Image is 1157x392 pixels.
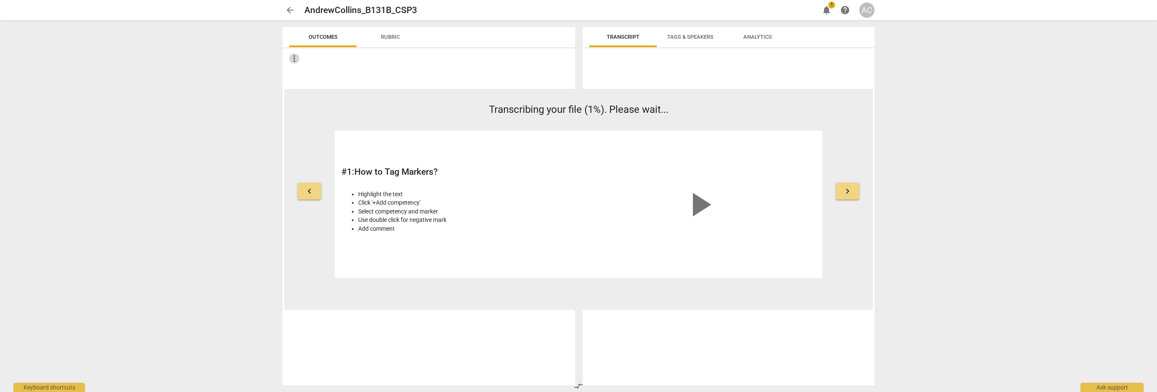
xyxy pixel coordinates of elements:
[309,34,338,40] span: Outcomes
[341,167,574,177] h2: # 1 : How to Tag Markers?
[358,198,574,207] li: Click '+Add competency'
[13,383,85,392] div: Keyboard shortcuts
[285,5,295,15] span: arrow_back
[358,207,574,216] li: Select competency and marker
[289,53,299,64] span: more_vert
[843,186,853,196] span: keyboard_arrow_right
[304,186,314,196] span: keyboard_arrow_left
[573,381,584,391] span: compare_arrows
[840,5,850,15] span: help
[819,3,834,18] button: Notifications
[489,104,668,115] span: Transcribing your file (1%). Please wait...
[859,3,874,18] button: AC
[358,216,574,224] li: Use double click for negative mark
[822,5,832,15] span: notifications
[358,224,574,233] li: Add comment
[1080,383,1144,392] div: Ask support
[358,190,574,199] li: Highlight the text
[743,34,772,40] span: Analytics
[607,34,639,40] span: Transcript
[667,34,713,40] span: Tags & Speakers
[828,2,835,8] span: 1
[381,34,400,40] span: Rubric
[837,3,853,18] a: Help
[679,184,720,225] span: play_arrow
[304,5,417,16] h2: AndrewCollins_B131B_CSP3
